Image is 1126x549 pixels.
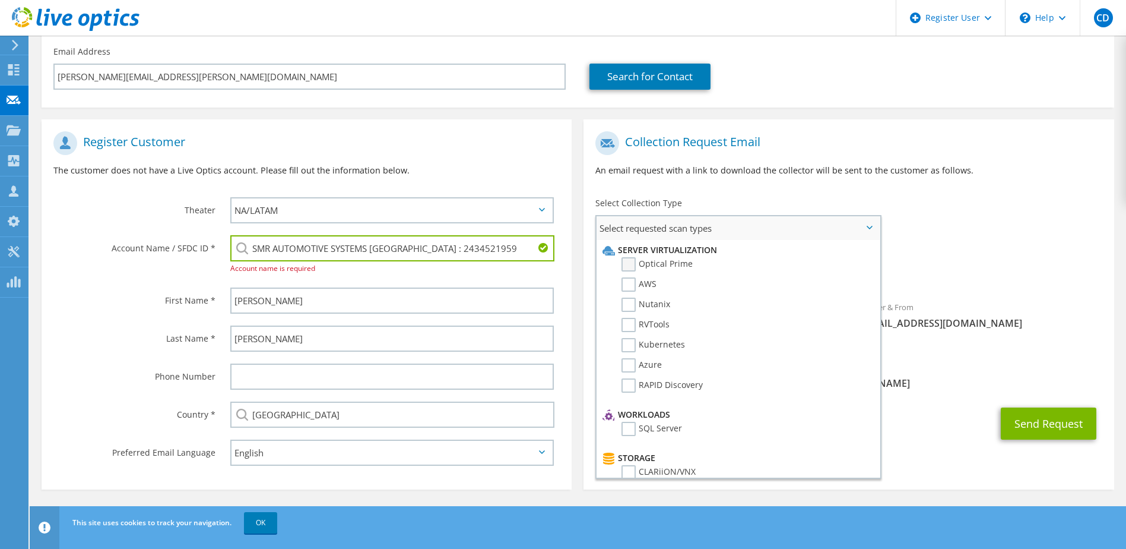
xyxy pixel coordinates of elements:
span: Account name is required [230,263,315,273]
label: SQL Server [621,422,682,436]
a: OK [244,512,277,534]
span: Select requested scan types [597,216,879,240]
label: RVTools [621,318,670,332]
div: Sender & From [849,295,1114,336]
label: Email Address [53,46,110,58]
svg: \n [1020,12,1030,23]
p: The customer does not have a Live Optics account. Please fill out the information below. [53,164,560,177]
label: Nutanix [621,298,670,312]
label: Azure [621,358,662,373]
p: An email request with a link to download the collector will be sent to the customer as follows. [595,164,1102,177]
label: Phone Number [53,364,215,383]
div: Requested Collections [583,245,1114,289]
label: Optical Prime [621,257,693,272]
label: CLARiiON/VNX [621,465,696,479]
div: CC & Reply To [583,355,1114,396]
li: Storage [600,451,873,465]
li: Workloads [600,408,873,422]
label: Select Collection Type [595,197,682,209]
span: This site uses cookies to track your navigation. [72,518,231,528]
label: Kubernetes [621,338,685,352]
label: Country * [53,402,215,421]
a: Search for Contact [589,64,711,90]
label: RAPID Discovery [621,378,703,393]
span: [EMAIL_ADDRESS][DOMAIN_NAME] [861,317,1102,330]
label: Theater [53,197,215,216]
label: Preferred Email Language [53,440,215,459]
span: CD [1094,8,1113,27]
label: AWS [621,277,656,292]
label: Account Name / SFDC ID * [53,235,215,254]
li: Server Virtualization [600,243,873,257]
div: To [583,295,849,349]
h1: Collection Request Email [595,131,1096,155]
label: Last Name * [53,326,215,345]
button: Send Request [1001,408,1096,440]
label: First Name * [53,288,215,307]
h1: Register Customer [53,131,554,155]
